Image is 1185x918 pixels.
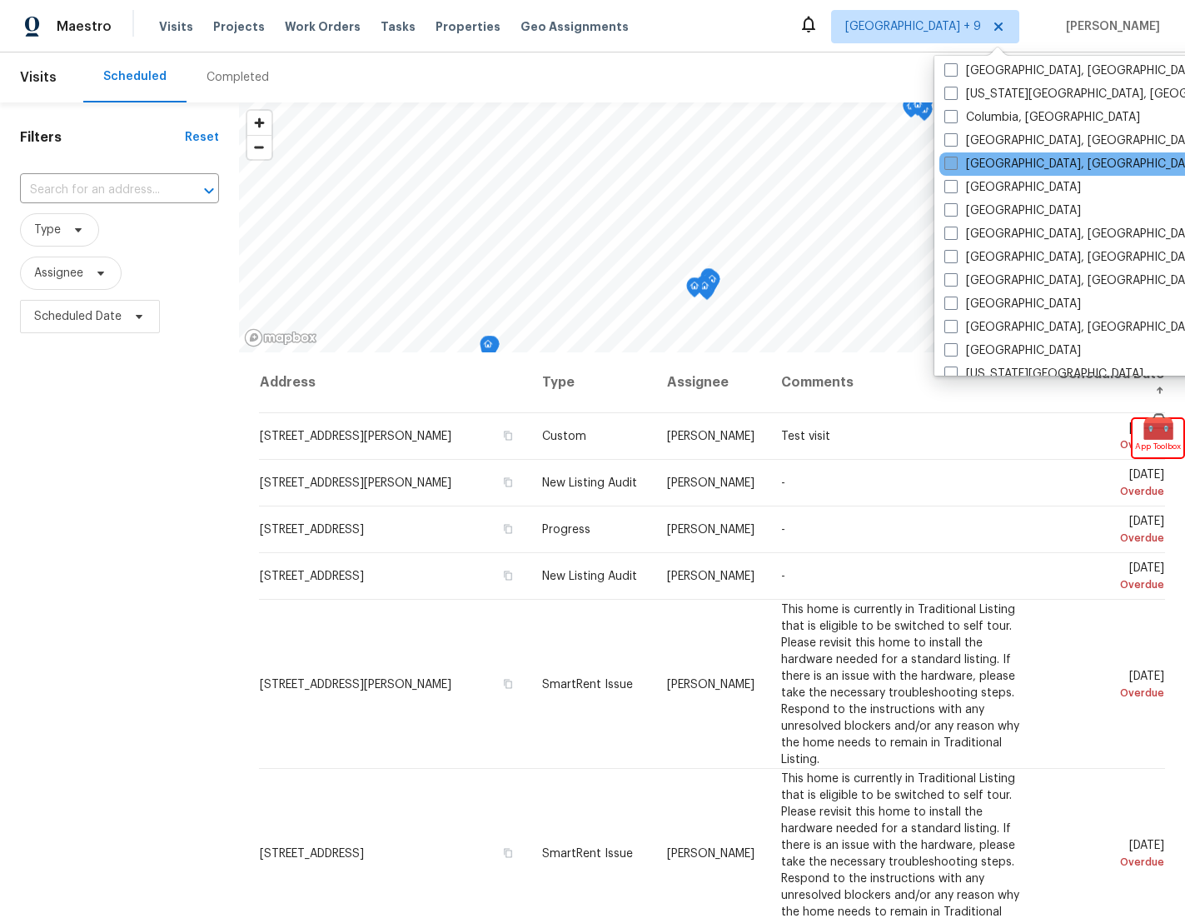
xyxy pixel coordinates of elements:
[500,845,515,860] button: Copy Address
[529,352,654,413] th: Type
[207,69,269,86] div: Completed
[542,524,590,536] span: Progress
[260,431,451,442] span: [STREET_ADDRESS][PERSON_NAME]
[285,18,361,35] span: Work Orders
[781,431,830,442] span: Test visit
[436,18,500,35] span: Properties
[944,202,1081,219] label: [GEOGRAPHIC_DATA]
[845,18,981,35] span: [GEOGRAPHIC_DATA] + 9
[1053,839,1164,870] span: [DATE]
[20,129,185,146] h1: Filters
[259,352,529,413] th: Address
[20,59,57,96] span: Visits
[909,90,925,116] div: Map marker
[667,524,754,536] span: [PERSON_NAME]
[500,521,515,536] button: Copy Address
[1053,670,1164,701] span: [DATE]
[700,268,717,294] div: Map marker
[914,92,930,118] div: Map marker
[381,21,416,32] span: Tasks
[781,603,1019,765] span: This home is currently in Traditional Listing that is eligible to be switched to self tour. Pleas...
[500,428,515,443] button: Copy Address
[944,296,1081,312] label: [GEOGRAPHIC_DATA]
[542,571,637,582] span: New Listing Audit
[239,102,1174,352] canvas: Map
[1053,684,1164,701] div: Overdue
[247,135,271,159] button: Zoom out
[916,101,933,127] div: Map marker
[912,92,929,117] div: Map marker
[260,678,451,690] span: [STREET_ADDRESS][PERSON_NAME]
[542,678,633,690] span: SmartRent Issue
[480,336,496,362] div: Map marker
[667,678,754,690] span: [PERSON_NAME]
[944,179,1081,196] label: [GEOGRAPHIC_DATA]
[699,280,715,306] div: Map marker
[667,431,754,442] span: [PERSON_NAME]
[1053,483,1164,500] div: Overdue
[917,92,934,117] div: Map marker
[944,342,1081,359] label: [GEOGRAPHIC_DATA]
[197,179,221,202] button: Open
[260,847,364,859] span: [STREET_ADDRESS]
[781,571,785,582] span: -
[500,568,515,583] button: Copy Address
[667,847,754,859] span: [PERSON_NAME]
[260,571,364,582] span: [STREET_ADDRESS]
[696,277,713,303] div: Map marker
[667,571,754,582] span: [PERSON_NAME]
[57,18,112,35] span: Maestro
[542,847,633,859] span: SmartRent Issue
[944,366,1143,382] label: [US_STATE][GEOGRAPHIC_DATA]
[1053,437,1164,453] div: Overdue
[695,276,712,302] div: Map marker
[483,336,500,362] div: Map marker
[1053,422,1164,453] span: [DATE]
[500,475,515,490] button: Copy Address
[667,477,754,489] span: [PERSON_NAME]
[34,222,61,238] span: Type
[542,477,637,489] span: New Listing Audit
[944,109,1140,126] label: Columbia, [GEOGRAPHIC_DATA]
[34,265,83,282] span: Assignee
[260,524,364,536] span: [STREET_ADDRESS]
[260,477,451,489] span: [STREET_ADDRESS][PERSON_NAME]
[1053,853,1164,870] div: Overdue
[247,136,271,159] span: Zoom out
[781,477,785,489] span: -
[781,524,785,536] span: -
[1040,352,1165,413] th: Scheduled Date ↑
[520,18,629,35] span: Geo Assignments
[1053,516,1164,546] span: [DATE]
[247,111,271,135] button: Zoom in
[185,129,219,146] div: Reset
[1133,419,1183,436] span: 🧰
[768,352,1039,413] th: Comments
[213,18,265,35] span: Projects
[1053,576,1164,593] div: Overdue
[542,431,586,442] span: Custom
[686,277,703,303] div: Map marker
[480,340,497,366] div: Map marker
[1053,469,1164,500] span: [DATE]
[500,676,515,691] button: Copy Address
[244,328,317,347] a: Mapbox homepage
[1133,419,1183,457] div: 🧰App Toolbox
[704,271,720,297] div: Map marker
[1059,18,1160,35] span: [PERSON_NAME]
[654,352,768,413] th: Assignee
[1135,438,1181,455] span: App Toolbox
[909,96,926,122] div: Map marker
[903,97,919,123] div: Map marker
[34,308,122,325] span: Scheduled Date
[1053,562,1164,593] span: [DATE]
[20,177,172,203] input: Search for an address...
[1053,530,1164,546] div: Overdue
[159,18,193,35] span: Visits
[103,68,167,85] div: Scheduled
